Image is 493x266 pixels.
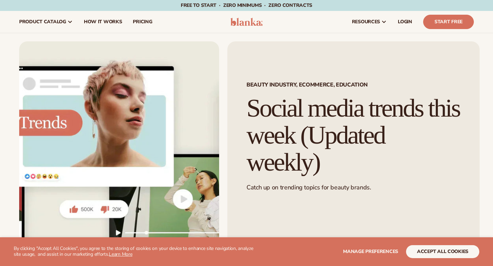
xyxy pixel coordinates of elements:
[392,11,418,33] a: LOGIN
[78,11,128,33] a: How It Works
[14,11,78,33] a: product catalog
[230,18,263,26] img: logo
[127,11,157,33] a: pricing
[246,183,371,191] span: Catch up on trending topics for beauty brands.
[14,246,257,257] p: By clicking "Accept All Cookies", you agree to the storing of cookies on your device to enhance s...
[346,11,392,33] a: resources
[19,19,66,25] span: product catalog
[343,248,398,255] span: Manage preferences
[352,19,380,25] span: resources
[133,19,152,25] span: pricing
[246,82,460,88] span: Beauty Industry, Ecommerce, Education
[19,41,219,262] img: Social media trends this week (Updated weekly)
[406,245,479,258] button: accept all cookies
[246,95,460,175] h1: Social media trends this week (Updated weekly)
[423,15,474,29] a: Start Free
[181,2,312,9] span: Free to start · ZERO minimums · ZERO contracts
[398,19,412,25] span: LOGIN
[84,19,122,25] span: How It Works
[109,251,132,257] a: Learn More
[343,245,398,258] button: Manage preferences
